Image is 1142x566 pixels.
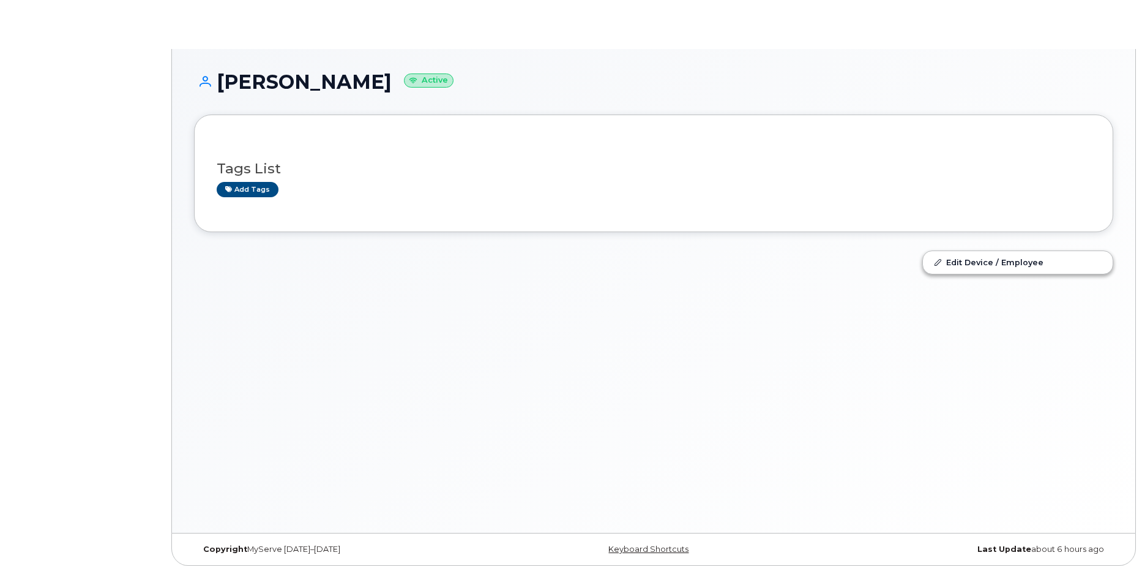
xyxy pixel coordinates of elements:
a: Edit Device / Employee [923,251,1113,273]
a: Keyboard Shortcuts [608,545,689,554]
strong: Copyright [203,545,247,554]
h3: Tags List [217,161,1091,176]
h1: [PERSON_NAME] [194,71,1113,92]
a: Add tags [217,182,278,197]
div: MyServe [DATE]–[DATE] [194,545,501,554]
small: Active [404,74,453,88]
strong: Last Update [977,545,1031,554]
div: about 6 hours ago [807,545,1113,554]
